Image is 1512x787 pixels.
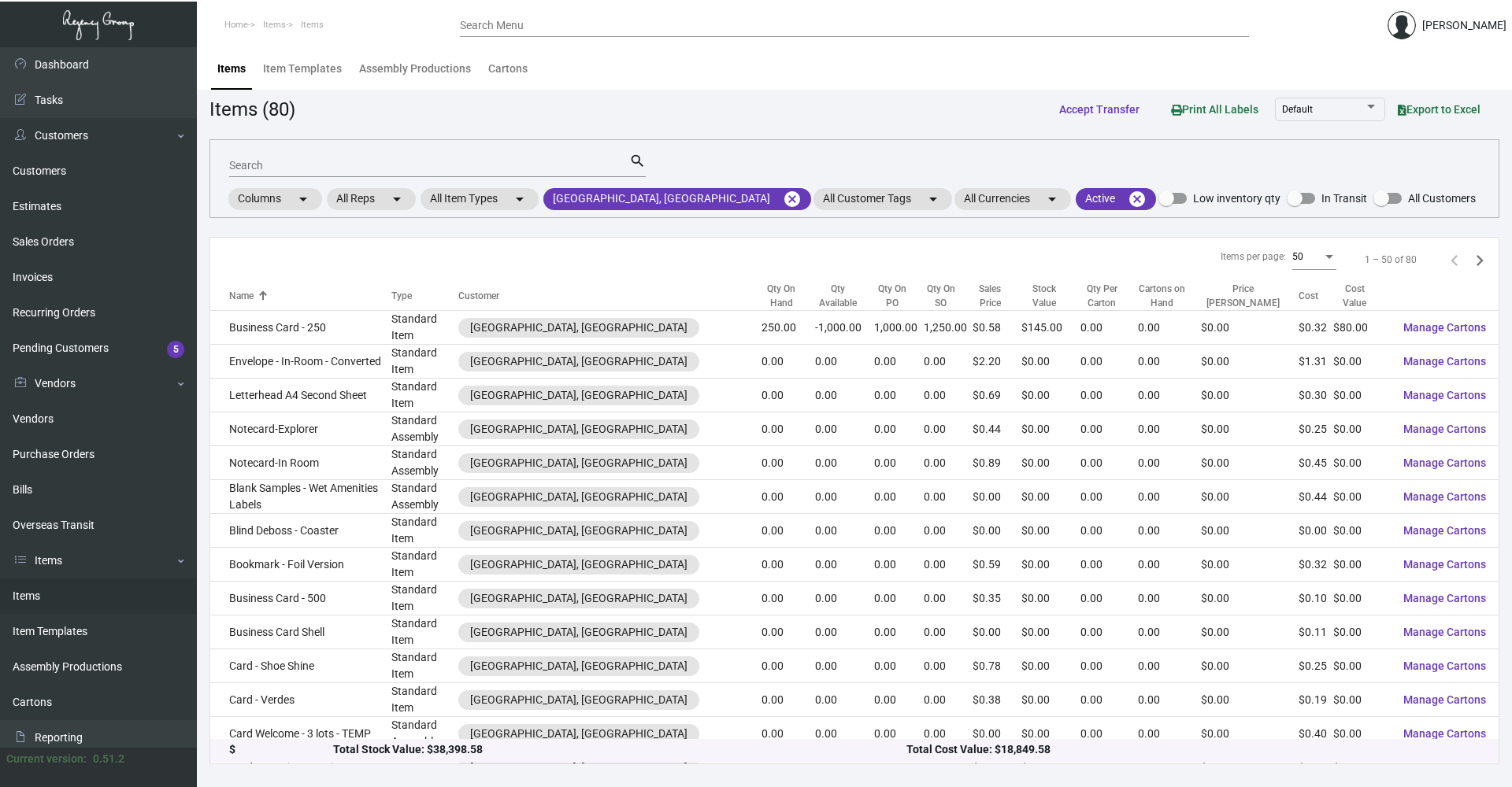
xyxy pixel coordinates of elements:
div: [GEOGRAPHIC_DATA], [GEOGRAPHIC_DATA] [470,421,687,438]
td: $0.00 [1201,446,1299,480]
td: 0.00 [874,345,924,379]
mat-icon: search [629,152,646,171]
td: 0.00 [874,446,924,480]
td: Notecard-Explorer [210,412,391,446]
td: $0.00 [1201,311,1299,345]
td: $0.00 [973,480,1021,514]
mat-chip: [GEOGRAPHIC_DATA], [GEOGRAPHIC_DATA] [543,188,811,210]
td: 0.00 [924,582,973,615]
td: $0.00 [1201,345,1299,379]
td: Standard Assembly [391,717,459,751]
div: Stock Value [1021,282,1066,310]
td: $0.00 [1201,683,1299,717]
td: -1,000.00 [815,311,874,345]
td: $0.25 [1299,649,1333,683]
td: 0.00 [874,649,924,683]
span: Low inventory qty [1193,189,1280,208]
button: Manage Cartons [1391,449,1499,477]
td: 0.00 [1080,548,1137,582]
td: $0.00 [1021,446,1080,480]
mat-icon: arrow_drop_down [387,190,406,209]
button: Next page [1467,247,1492,272]
div: 1 – 50 of 80 [1365,253,1417,267]
td: $0.00 [1201,582,1299,615]
span: Home [224,20,248,30]
td: $0.00 [973,514,1021,548]
span: Manage Cartons [1403,423,1486,435]
td: 0.00 [924,649,973,683]
td: Standard Item [391,548,459,582]
td: 0.00 [1138,311,1202,345]
td: 0.00 [1080,446,1137,480]
div: [GEOGRAPHIC_DATA], [GEOGRAPHIC_DATA] [470,726,687,742]
mat-chip: Active [1076,188,1156,210]
td: 0.00 [762,582,815,615]
td: $0.00 [1333,345,1391,379]
div: Qty Per Carton [1080,282,1123,310]
div: Total Cost Value: $18,849.58 [906,742,1480,759]
td: $0.44 [1299,480,1333,514]
td: Standard Assembly [391,412,459,446]
td: Standard Item [391,683,459,717]
div: [GEOGRAPHIC_DATA], [GEOGRAPHIC_DATA] [470,590,687,607]
mat-chip: All Reps [327,188,416,210]
td: 0.00 [874,480,924,514]
button: Manage Cartons [1391,550,1499,578]
td: Card - Shoe Shine [210,649,391,683]
div: Sales Price [973,282,1021,310]
span: Manage Cartons [1403,558,1486,571]
div: Cost [1299,289,1318,303]
div: Qty Available [815,282,860,310]
td: $0.00 [1201,649,1299,683]
td: $0.78 [973,649,1021,683]
td: $0.00 [1201,514,1299,548]
td: 0.00 [815,379,874,412]
td: $0.00 [1333,514,1391,548]
button: Export to Excel [1385,95,1493,124]
td: $0.00 [1201,548,1299,582]
td: $0.69 [973,379,1021,412]
mat-icon: arrow_drop_down [510,190,529,209]
td: 0.00 [1080,514,1137,548]
td: 0.00 [1138,649,1202,683]
td: 0.00 [1138,379,1202,412]
td: $0.00 [1021,582,1080,615]
td: Standard Item [391,514,459,548]
td: 0.00 [1138,548,1202,582]
td: 0.00 [762,717,815,751]
td: $0.40 [1299,717,1333,751]
td: $0.00 [1201,480,1299,514]
td: Standard Item [391,345,459,379]
td: 0.00 [815,582,874,615]
div: Assembly Productions [359,61,471,77]
div: Type [391,289,459,303]
td: $0.00 [973,615,1021,649]
div: Name [229,289,391,303]
span: Default [1282,104,1313,115]
mat-icon: cancel [783,190,802,209]
span: Accept Transfer [1059,103,1140,116]
div: [GEOGRAPHIC_DATA], [GEOGRAPHIC_DATA] [470,523,687,539]
span: Print All Labels [1171,103,1258,116]
td: 0.00 [1080,683,1137,717]
button: Manage Cartons [1391,618,1499,646]
td: $1.31 [1299,345,1333,379]
td: Business Card Shell [210,615,391,649]
div: Items per page: [1221,249,1286,264]
td: $0.00 [1021,379,1080,412]
div: Cartons on Hand [1138,282,1188,310]
td: $0.00 [1021,649,1080,683]
td: Standard Item [391,311,459,345]
td: 0.00 [1080,379,1137,412]
button: Print All Labels [1158,94,1271,124]
span: Manage Cartons [1403,660,1486,672]
mat-icon: arrow_drop_down [294,190,313,209]
td: 0.00 [874,412,924,446]
td: 0.00 [1138,412,1202,446]
td: Standard Item [391,649,459,683]
div: [GEOGRAPHIC_DATA], [GEOGRAPHIC_DATA] [470,658,687,674]
td: $0.00 [1021,548,1080,582]
span: Manage Cartons [1403,355,1486,368]
td: 0.00 [874,615,924,649]
td: 0.00 [815,649,874,683]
